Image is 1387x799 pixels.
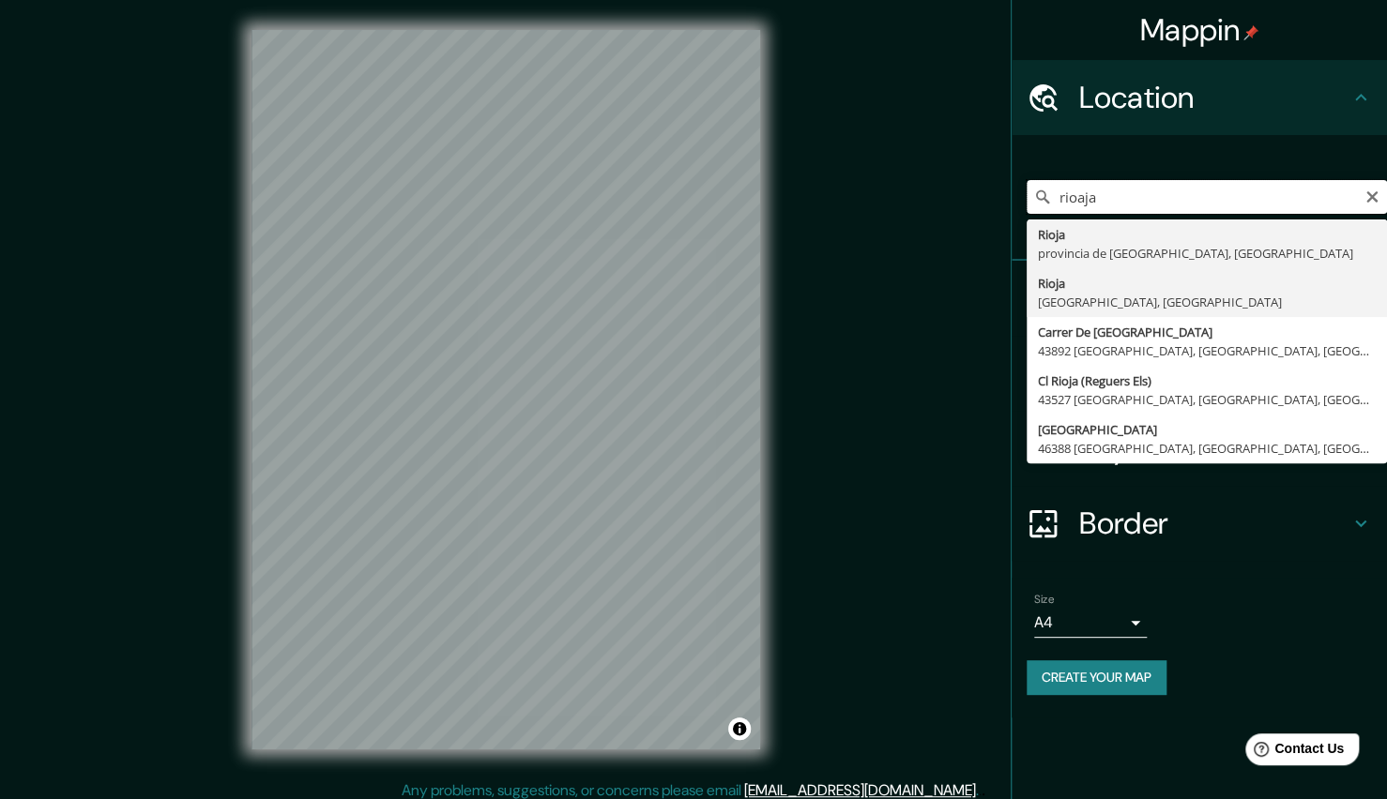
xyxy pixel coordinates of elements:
[1027,180,1387,214] input: Pick your city or area
[1034,608,1147,638] div: A4
[1038,323,1376,341] div: Carrer De [GEOGRAPHIC_DATA]
[1038,390,1376,409] div: 43527 [GEOGRAPHIC_DATA], [GEOGRAPHIC_DATA], [GEOGRAPHIC_DATA]
[1220,726,1366,778] iframe: Help widget launcher
[1012,60,1387,135] div: Location
[1038,439,1376,458] div: 46388 [GEOGRAPHIC_DATA], [GEOGRAPHIC_DATA], [GEOGRAPHIC_DATA]
[1364,187,1379,204] button: Clear
[1012,486,1387,561] div: Border
[1038,341,1376,360] div: 43892 [GEOGRAPHIC_DATA], [GEOGRAPHIC_DATA], [GEOGRAPHIC_DATA]
[1038,244,1376,263] div: provincia de [GEOGRAPHIC_DATA], [GEOGRAPHIC_DATA]
[1038,371,1376,390] div: Cl Rioja (Reguers Els)
[1079,79,1349,116] h4: Location
[1038,274,1376,293] div: Rioja
[1027,660,1166,695] button: Create your map
[1079,430,1349,467] h4: Layout
[1038,225,1376,244] div: Rioja
[1038,420,1376,439] div: [GEOGRAPHIC_DATA]
[728,717,751,740] button: Toggle attribution
[1012,336,1387,411] div: Style
[1012,261,1387,336] div: Pins
[1079,505,1349,542] h4: Border
[251,30,760,749] canvas: Map
[1243,25,1258,40] img: pin-icon.png
[1140,11,1259,49] h4: Mappin
[1034,592,1054,608] label: Size
[1012,411,1387,486] div: Layout
[1038,293,1376,311] div: [GEOGRAPHIC_DATA], [GEOGRAPHIC_DATA]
